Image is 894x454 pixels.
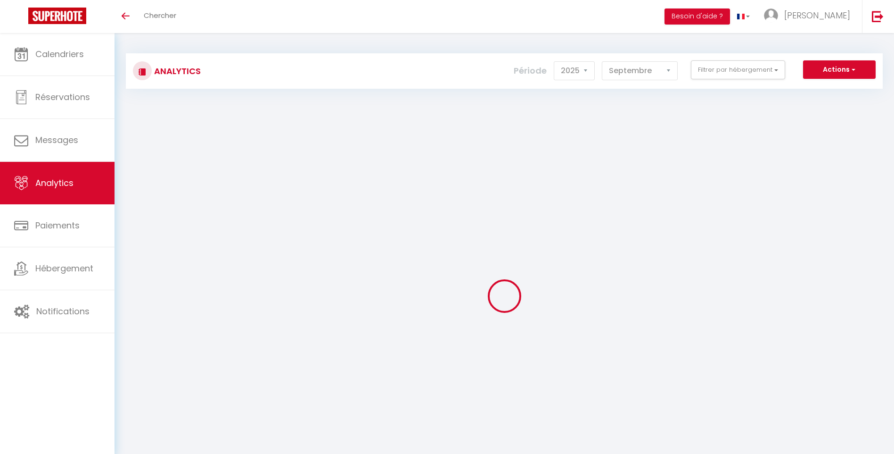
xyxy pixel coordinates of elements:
[872,10,884,22] img: logout
[784,9,850,21] span: [PERSON_NAME]
[152,60,201,82] h3: Analytics
[35,91,90,103] span: Réservations
[764,8,778,23] img: ...
[803,60,876,79] button: Actions
[35,177,74,189] span: Analytics
[691,60,785,79] button: Filtrer par hébergement
[144,10,176,20] span: Chercher
[36,305,90,317] span: Notifications
[35,219,80,231] span: Paiements
[28,8,86,24] img: Super Booking
[35,262,93,274] span: Hébergement
[664,8,730,25] button: Besoin d'aide ?
[514,60,547,81] label: Période
[35,48,84,60] span: Calendriers
[35,134,78,146] span: Messages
